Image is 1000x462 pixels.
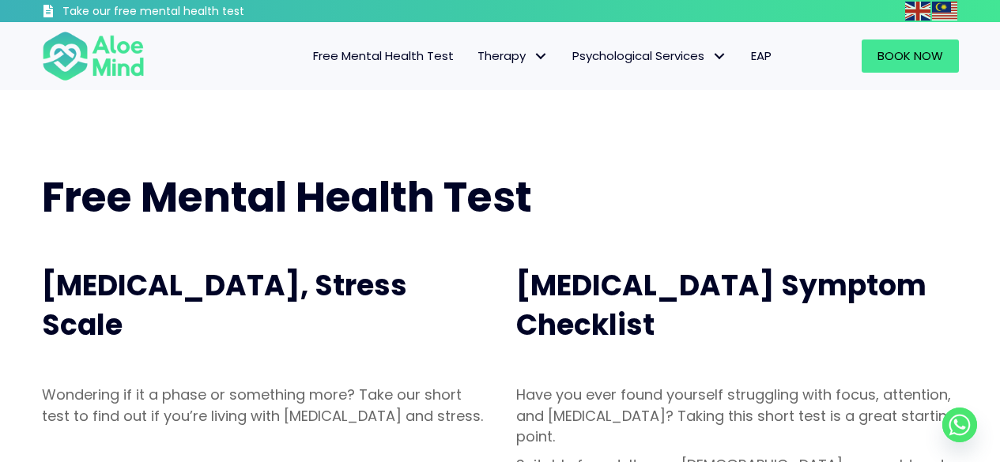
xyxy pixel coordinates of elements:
span: Book Now [877,47,943,64]
span: [MEDICAL_DATA] Symptom Checklist [516,265,926,345]
a: EAP [739,39,783,73]
a: Whatsapp [942,408,977,442]
a: Malay [932,2,959,20]
span: [MEDICAL_DATA], Stress Scale [42,265,407,345]
a: Book Now [862,39,959,73]
h3: Take our free mental health test [62,4,329,20]
a: Psychological ServicesPsychological Services: submenu [560,39,739,73]
span: Free Mental Health Test [42,168,532,226]
a: English [905,2,932,20]
img: Aloe mind Logo [42,30,145,82]
img: en [905,2,930,21]
span: Therapy: submenu [530,45,553,68]
nav: Menu [165,39,783,73]
a: TherapyTherapy: submenu [466,39,560,73]
span: Psychological Services [572,47,727,64]
p: Wondering if it a phase or something more? Take our short test to find out if you’re living with ... [42,385,485,426]
p: Have you ever found yourself struggling with focus, attention, and [MEDICAL_DATA]? Taking this sh... [516,385,959,446]
span: Free Mental Health Test [313,47,454,64]
span: Therapy [477,47,549,64]
a: Free Mental Health Test [301,39,466,73]
a: Take our free mental health test [42,4,329,22]
span: EAP [751,47,772,64]
img: ms [932,2,957,21]
span: Psychological Services: submenu [708,45,731,68]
